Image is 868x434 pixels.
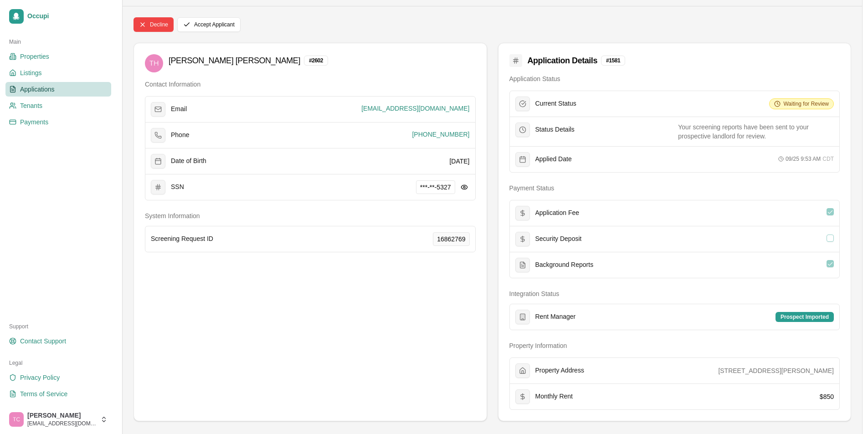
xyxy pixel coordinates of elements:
a: Applications [5,82,111,97]
span: SSN [171,183,184,191]
a: Privacy Policy [5,370,111,385]
span: Monthly Rent [535,393,573,401]
span: Background Reports [535,261,594,269]
span: Application Details [528,54,597,67]
a: Payments [5,115,111,129]
div: # 2602 [304,56,328,66]
button: Decline [134,17,174,32]
span: Applied Date [535,155,572,163]
span: Property Address [535,367,584,375]
a: Contact Support [5,334,111,348]
span: [DATE] [449,158,469,165]
span: CDT [822,155,834,163]
span: Terms of Service [20,389,67,398]
h4: Application Status [509,74,840,83]
span: Screening Request ID [151,235,213,243]
span: $ 850 [820,393,834,400]
span: Security Deposit [535,235,582,243]
p: Your screening reports have been sent to your prospective landlord for review. [678,123,834,141]
div: # 1581 [601,56,625,66]
a: Tenants [5,98,111,113]
span: Applications [20,85,55,94]
h4: Property Information [509,341,840,350]
a: Occupi [5,5,111,27]
span: 16862769 [437,235,465,244]
div: Main [5,35,111,49]
a: Terms of Service [5,387,111,401]
p: [STREET_ADDRESS][PERSON_NAME] [718,366,834,375]
span: Application Fee [535,209,580,217]
span: Privacy Policy [20,373,60,382]
span: Payments [20,117,48,127]
span: [PERSON_NAME] [27,412,97,420]
button: Accept Applicant [177,17,241,32]
span: Email [171,105,187,113]
span: Waiting for Review [783,100,829,107]
div: Prospect Imported [776,312,834,322]
h3: [PERSON_NAME] [PERSON_NAME] [169,54,300,67]
button: Trudy Childers[PERSON_NAME][EMAIL_ADDRESS][DOMAIN_NAME] [5,408,111,430]
span: Tenants [20,101,42,110]
h4: System Information [145,211,476,220]
img: Tammy Huntley [145,54,163,72]
h4: Payment Status [509,184,840,193]
span: Rent Manager [535,313,576,321]
span: Status Details [535,126,575,134]
span: [PHONE_NUMBER] [412,130,469,139]
span: Phone [171,131,189,139]
div: Legal [5,356,111,370]
span: Occupi [27,12,108,20]
span: [EMAIL_ADDRESS][DOMAIN_NAME] [27,420,97,427]
img: Trudy Childers [9,412,24,427]
h4: Contact Information [145,80,476,89]
h4: Integration Status [509,289,840,298]
span: Current Status [535,100,576,108]
span: Properties [20,52,49,61]
span: [EMAIL_ADDRESS][DOMAIN_NAME] [361,104,469,113]
a: Properties [5,49,111,64]
span: Date of Birth [171,157,206,165]
span: Contact Support [20,337,66,346]
span: 09/25 9:53 AM [786,155,821,163]
span: Listings [20,68,41,77]
div: Support [5,319,111,334]
a: Listings [5,66,111,80]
